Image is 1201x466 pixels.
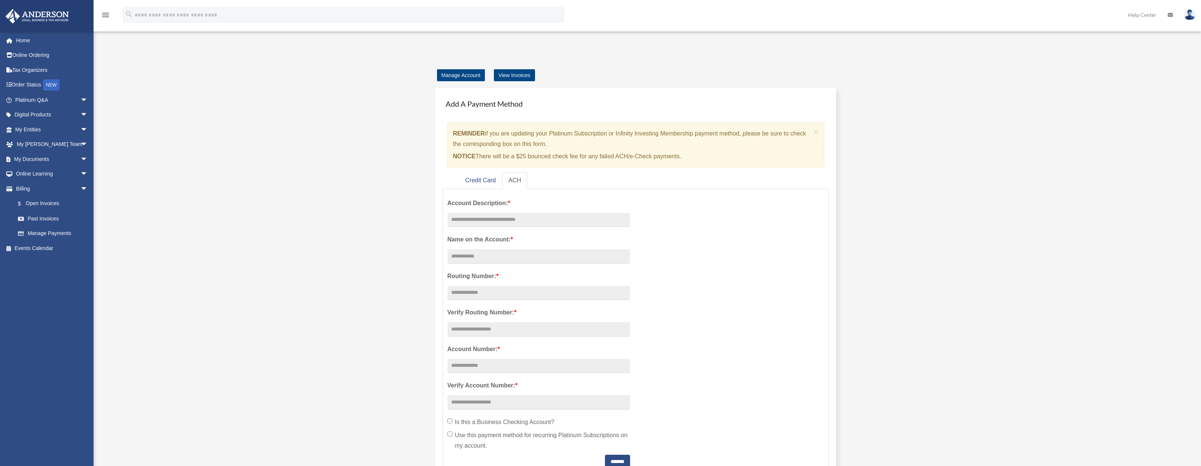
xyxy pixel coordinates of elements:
[5,137,99,152] a: My [PERSON_NAME] Teamarrow_drop_down
[447,417,630,427] label: Is this a Business Checking Account?
[1184,9,1195,20] img: User Pic
[10,226,95,241] a: Manage Payments
[5,92,99,107] a: Platinum Q&Aarrow_drop_down
[10,196,99,211] a: $Open Invoices
[3,9,71,24] img: Anderson Advisors Platinum Portal
[447,122,825,168] div: if you are updating your Platinum Subscription or Infinity Investing Membership payment method, p...
[447,198,630,208] label: Account Description:
[80,167,95,182] span: arrow_drop_down
[43,79,59,91] div: NEW
[447,432,452,436] input: Use this payment method for recurring Platinum Subscriptions on my account.
[443,95,829,112] h4: Add A Payment Method
[5,63,99,77] a: Tax Organizers
[5,107,99,122] a: Digital Productsarrow_drop_down
[447,344,630,354] label: Account Number:
[437,69,485,81] a: Manage Account
[80,92,95,108] span: arrow_drop_down
[80,152,95,167] span: arrow_drop_down
[80,122,95,137] span: arrow_drop_down
[80,181,95,197] span: arrow_drop_down
[447,271,630,281] label: Routing Number:
[447,307,630,318] label: Verify Routing Number:
[447,380,630,391] label: Verify Account Number:
[814,128,819,135] button: Close
[125,10,133,18] i: search
[101,13,110,19] a: menu
[5,241,99,256] a: Events Calendar
[5,152,99,167] a: My Documentsarrow_drop_down
[5,167,99,182] a: Online Learningarrow_drop_down
[453,151,811,162] p: There will be a $25 bounced check fee for any failed ACH/e-Check payments.
[447,234,630,245] label: Name on the Account:
[5,48,99,63] a: Online Ordering
[80,137,95,152] span: arrow_drop_down
[10,211,99,226] a: Past Invoices
[447,430,630,451] label: Use this payment method for recurring Platinum Subscriptions on my account.
[453,130,485,137] strong: REMINDER
[453,153,476,159] strong: NOTICE
[5,77,99,93] a: Order StatusNEW
[447,418,452,423] input: Is this a Business Checking Account?
[459,172,502,189] a: Credit Card
[5,122,99,137] a: My Entitiesarrow_drop_down
[101,10,110,19] i: menu
[22,199,26,208] span: $
[502,172,527,189] a: ACH
[494,69,535,81] a: View Invoices
[80,107,95,123] span: arrow_drop_down
[814,127,819,136] span: ×
[5,33,99,48] a: Home
[5,181,99,196] a: Billingarrow_drop_down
